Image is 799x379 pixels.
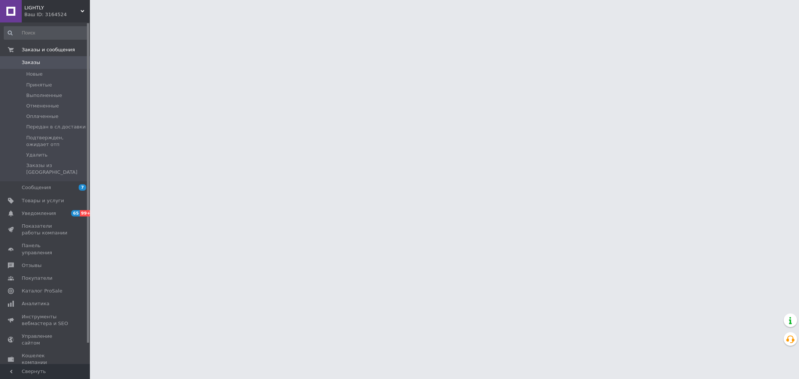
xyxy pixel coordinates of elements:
span: Аналитика [22,300,49,307]
span: Уведомления [22,210,56,217]
span: Отмененные [26,103,59,109]
span: Удалить [26,152,48,158]
span: 65 [71,210,80,216]
span: Передан в сл.доставки [26,124,86,130]
span: Управление сайтом [22,333,69,346]
span: Каталог ProSale [22,288,62,294]
span: Оплаченные [26,113,58,120]
span: Отзывы [22,262,42,269]
span: Подтвержден, ожидает отп [26,134,88,148]
span: 7 [79,184,86,191]
span: Товары и услуги [22,197,64,204]
span: Принятые [26,82,52,88]
span: 99+ [80,210,92,216]
span: LIGHTLY [24,4,81,11]
input: Поиск [4,26,88,40]
span: Панель управления [22,242,69,256]
span: Заказы из [GEOGRAPHIC_DATA] [26,162,88,176]
span: Показатели работы компании [22,223,69,236]
span: Инструменты вебмастера и SEO [22,313,69,327]
span: Выполненные [26,92,62,99]
span: Покупатели [22,275,52,282]
span: Сообщения [22,184,51,191]
div: Ваш ID: 3164524 [24,11,90,18]
span: Заказы и сообщения [22,46,75,53]
span: Кошелек компании [22,352,69,366]
span: Заказы [22,59,40,66]
span: Новые [26,71,43,78]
